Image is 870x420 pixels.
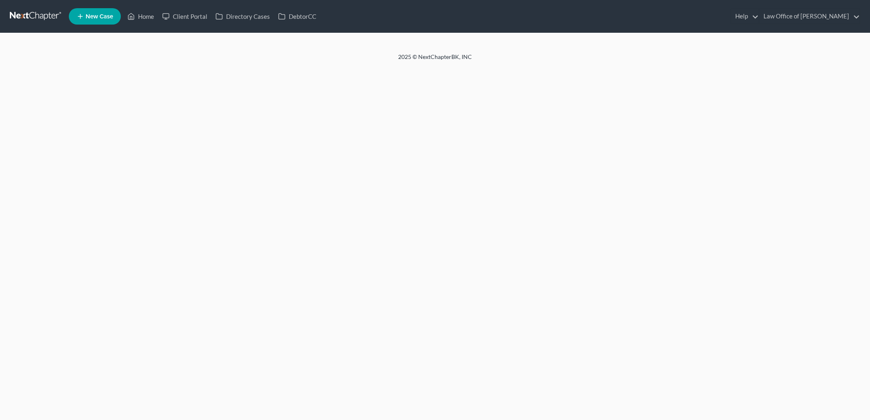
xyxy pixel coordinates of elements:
[211,9,274,24] a: Directory Cases
[123,9,158,24] a: Home
[69,8,121,25] new-legal-case-button: New Case
[759,9,860,24] a: Law Office of [PERSON_NAME]
[274,9,320,24] a: DebtorCC
[202,53,668,68] div: 2025 © NextChapterBK, INC
[731,9,759,24] a: Help
[158,9,211,24] a: Client Portal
